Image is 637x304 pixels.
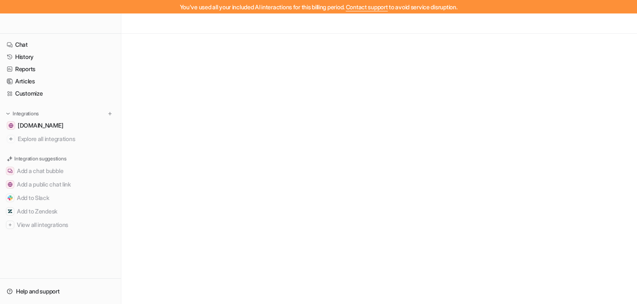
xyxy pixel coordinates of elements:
[13,110,39,117] p: Integrations
[3,164,118,178] button: Add a chat bubbleAdd a chat bubble
[3,88,118,99] a: Customize
[3,205,118,218] button: Add to ZendeskAdd to Zendesk
[3,63,118,75] a: Reports
[7,135,15,143] img: explore all integrations
[8,195,13,200] img: Add to Slack
[8,182,13,187] img: Add a public chat link
[3,191,118,205] button: Add to SlackAdd to Slack
[107,111,113,117] img: menu_add.svg
[8,123,13,128] img: zephyrsailshades.co.uk
[3,75,118,87] a: Articles
[14,155,66,163] p: Integration suggestions
[3,218,118,232] button: View all integrationsView all integrations
[3,51,118,63] a: History
[3,178,118,191] button: Add a public chat linkAdd a public chat link
[346,3,388,11] span: Contact support
[8,209,13,214] img: Add to Zendesk
[8,222,13,227] img: View all integrations
[3,133,118,145] a: Explore all integrations
[5,111,11,117] img: expand menu
[18,132,114,146] span: Explore all integrations
[3,120,118,131] a: zephyrsailshades.co.uk[DOMAIN_NAME]
[18,121,63,130] span: [DOMAIN_NAME]
[8,168,13,173] img: Add a chat bubble
[3,39,118,51] a: Chat
[3,109,41,118] button: Integrations
[3,285,118,297] a: Help and support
